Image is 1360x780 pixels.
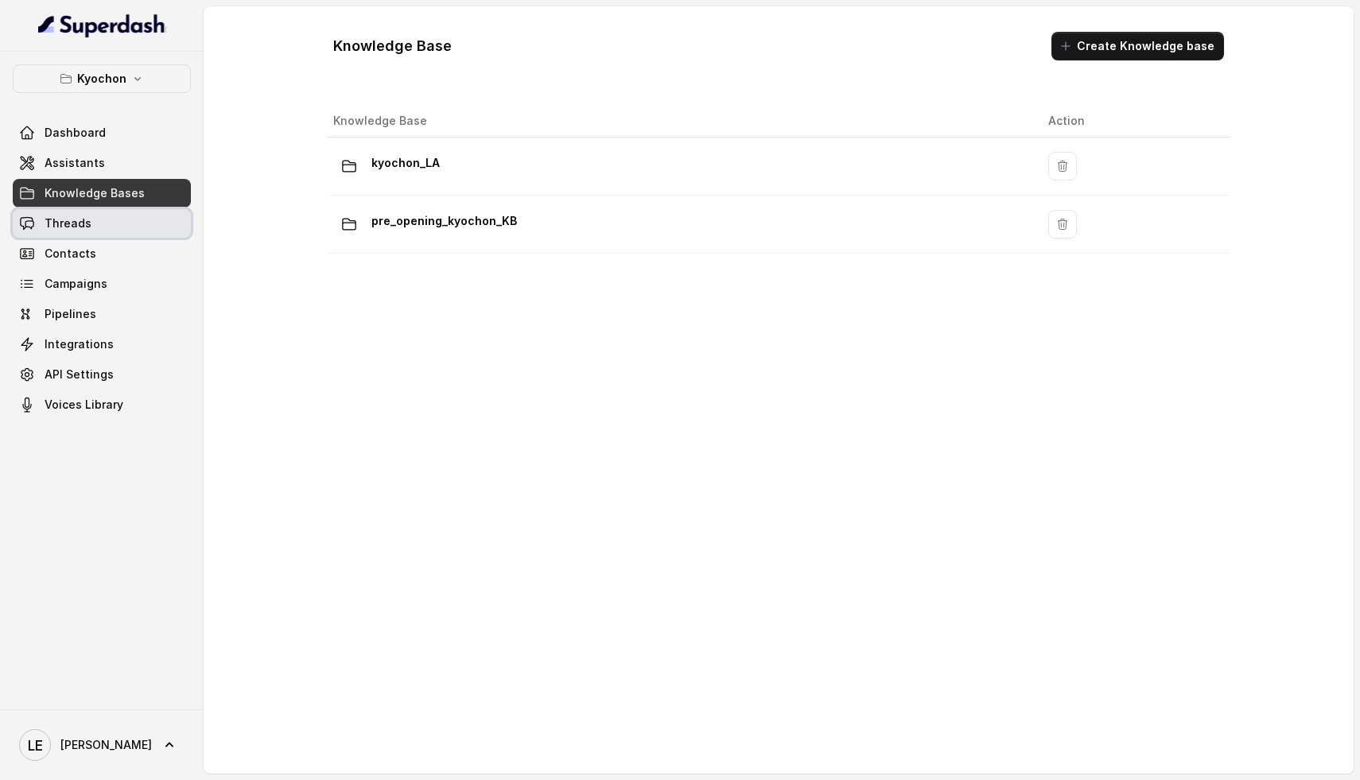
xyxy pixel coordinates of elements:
button: Kyochon [13,64,191,93]
a: API Settings [13,360,191,389]
span: Integrations [45,336,114,352]
a: Integrations [13,330,191,359]
span: Knowledge Bases [45,185,145,201]
a: Pipelines [13,300,191,328]
span: Contacts [45,246,96,262]
a: Voices Library [13,390,191,419]
h1: Knowledge Base [333,33,452,59]
p: Kyochon [77,69,126,88]
a: [PERSON_NAME] [13,723,191,767]
img: light.svg [38,13,166,38]
span: API Settings [45,367,114,382]
a: Campaigns [13,270,191,298]
a: Knowledge Bases [13,179,191,208]
button: Create Knowledge base [1051,32,1224,60]
span: Dashboard [45,125,106,141]
span: Threads [45,215,91,231]
a: Contacts [13,239,191,268]
th: Action [1036,105,1230,138]
a: Threads [13,209,191,238]
span: Campaigns [45,276,107,292]
p: pre_opening_kyochon_KB [371,208,517,234]
span: Voices Library [45,397,123,413]
a: Assistants [13,149,191,177]
text: LE [28,737,43,754]
span: [PERSON_NAME] [60,737,152,753]
th: Knowledge Base [327,105,1036,138]
a: Dashboard [13,118,191,147]
span: Pipelines [45,306,96,322]
p: kyochon_LA [371,150,440,176]
span: Assistants [45,155,105,171]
